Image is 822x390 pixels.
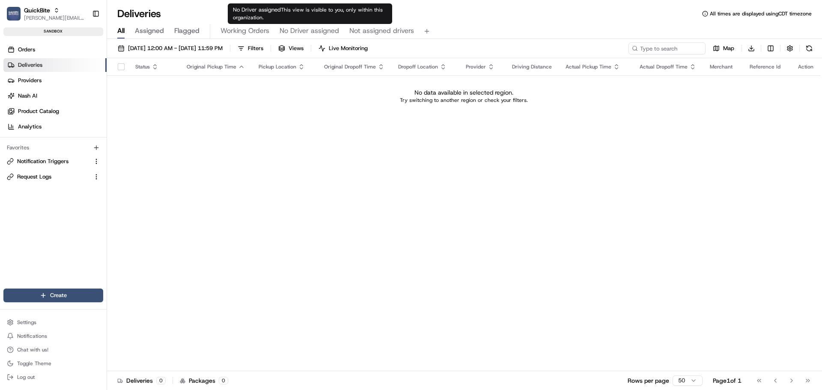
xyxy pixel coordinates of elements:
img: 9188753566659_6852d8bf1fb38e338040_72.png [18,82,33,97]
span: [PERSON_NAME] [27,156,69,163]
span: Deliveries [18,61,42,69]
div: Deliveries [117,376,166,385]
span: Dropoff Location [398,63,438,70]
span: Reference Id [750,63,780,70]
div: 📗 [9,192,15,199]
span: • [71,133,74,140]
span: Notification Triggers [17,158,68,165]
span: This view is visible to you, only within this organization. [233,6,383,21]
span: Actual Dropoff Time [640,63,688,70]
button: Create [3,289,103,302]
button: Views [274,42,307,54]
div: sandbox [3,27,103,36]
span: Status [135,63,150,70]
span: Original Pickup Time [187,63,236,70]
span: Working Orders [220,26,269,36]
span: Toggle Theme [17,360,51,367]
button: Notifications [3,330,103,342]
span: Create [50,292,67,299]
span: Merchant [710,63,733,70]
span: Filters [248,45,263,52]
span: No Driver assigned [280,26,339,36]
button: Request Logs [3,170,103,184]
span: Request Logs [17,173,51,181]
button: Filters [234,42,267,54]
span: Product Catalog [18,107,59,115]
span: Assigned [135,26,164,36]
img: Jeff Sasse [9,125,22,138]
div: Page 1 of 1 [713,376,742,385]
a: Analytics [3,120,107,134]
div: We're available if you need us! [39,90,118,97]
span: Settings [17,319,36,326]
span: All [117,26,125,36]
a: Deliveries [3,58,107,72]
a: Providers [3,74,107,87]
div: No Driver assigned [228,3,392,24]
span: Pylon [85,212,104,219]
div: 💻 [72,192,79,199]
span: Map [723,45,734,52]
span: Original Dropoff Time [324,63,376,70]
button: Toggle Theme [3,357,103,369]
p: Try switching to another region or check your filters. [400,97,528,104]
span: Knowledge Base [17,191,66,200]
div: Action [798,63,813,70]
span: Orders [18,46,35,54]
div: Past conversations [9,111,55,118]
input: Type to search [628,42,706,54]
span: • [71,156,74,163]
span: Actual Pickup Time [566,63,611,70]
button: [PERSON_NAME][EMAIL_ADDRESS][DOMAIN_NAME] [24,15,85,21]
div: 0 [156,377,166,384]
span: Providers [18,77,42,84]
a: Powered byPylon [60,212,104,219]
h1: Deliveries [117,7,161,21]
div: Packages [180,376,228,385]
span: Views [289,45,304,52]
span: Live Monitoring [329,45,368,52]
span: Provider [466,63,486,70]
span: QuickBite [24,6,50,15]
p: Welcome 👋 [9,34,156,48]
span: Nash AI [18,92,37,100]
a: 💻API Documentation [69,188,141,203]
span: Driving Distance [512,63,552,70]
div: Start new chat [39,82,140,90]
button: Start new chat [146,84,156,95]
span: Flagged [174,26,200,36]
span: All times are displayed using CDT timezone [710,10,812,17]
button: Log out [3,371,103,383]
span: [PERSON_NAME] [27,133,69,140]
img: 1736555255976-a54dd68f-1ca7-489b-9aae-adbdc363a1c4 [17,156,24,163]
button: Notification Triggers [3,155,103,168]
img: 1736555255976-a54dd68f-1ca7-489b-9aae-adbdc363a1c4 [9,82,24,97]
p: Rows per page [628,376,669,385]
a: 📗Knowledge Base [5,188,69,203]
img: Nash [9,9,26,26]
a: Orders [3,43,107,57]
input: Clear [22,55,141,64]
a: Notification Triggers [7,158,89,165]
button: Map [709,42,738,54]
img: Jes Laurent [9,148,22,164]
button: Refresh [803,42,815,54]
span: Chat with us! [17,346,48,353]
span: Analytics [18,123,42,131]
img: QuickBite [7,7,21,21]
span: [DATE] [76,156,93,163]
span: [DATE] [76,133,93,140]
span: Pickup Location [259,63,296,70]
button: Chat with us! [3,344,103,356]
button: [DATE] 12:00 AM - [DATE] 11:59 PM [114,42,226,54]
div: Favorites [3,141,103,155]
a: Nash AI [3,89,107,103]
button: See all [133,110,156,120]
span: API Documentation [81,191,137,200]
div: 0 [219,377,228,384]
button: Settings [3,316,103,328]
span: [DATE] 12:00 AM - [DATE] 11:59 PM [128,45,223,52]
button: Live Monitoring [315,42,372,54]
a: Product Catalog [3,104,107,118]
